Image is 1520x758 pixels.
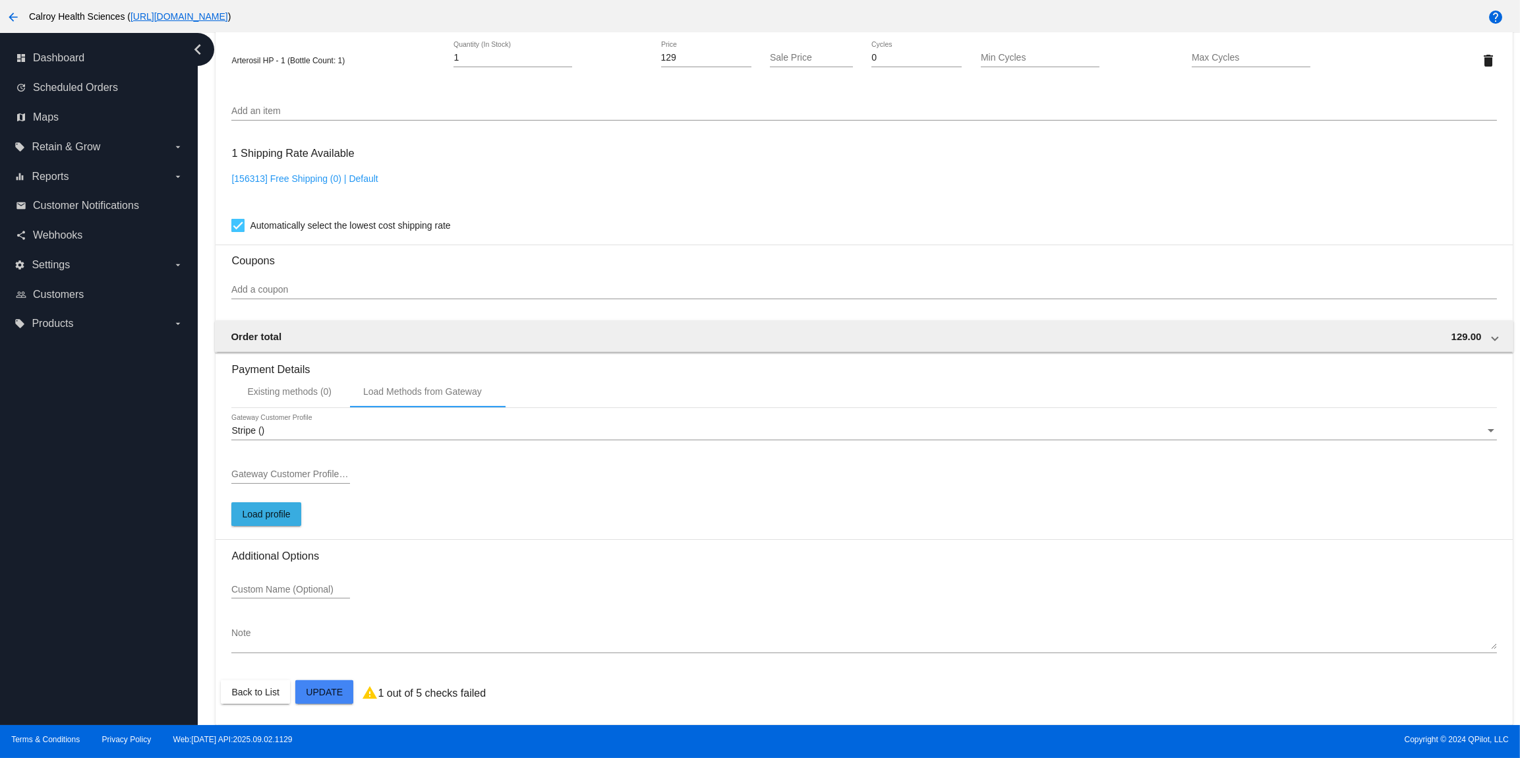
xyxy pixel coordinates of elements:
[661,53,751,63] input: Price
[231,585,350,595] input: Custom Name (Optional)
[33,229,82,241] span: Webhooks
[16,225,183,246] a: share Webhooks
[33,52,84,64] span: Dashboard
[231,550,1496,562] h3: Additional Options
[131,11,228,22] a: [URL][DOMAIN_NAME]
[231,173,378,184] a: [156313] Free Shipping (0) | Default
[250,218,450,233] span: Automatically select the lowest cost shipping rate
[173,735,293,744] a: Web:[DATE] API:2025.09.02.1129
[221,680,289,704] button: Back to List
[231,469,350,480] input: Gateway Customer Profile ID
[32,141,100,153] span: Retain & Grow
[1480,53,1496,69] mat-icon: delete
[16,230,26,241] i: share
[231,331,281,342] span: Order total
[16,289,26,300] i: people_outline
[231,425,264,436] span: Stripe ()
[32,318,73,330] span: Products
[770,53,853,63] input: Sale Price
[16,53,26,63] i: dashboard
[102,735,152,744] a: Privacy Policy
[33,82,118,94] span: Scheduled Orders
[32,171,69,183] span: Reports
[871,53,962,63] input: Cycles
[15,171,25,182] i: equalizer
[242,509,290,519] span: Load profile
[1192,53,1310,63] input: Max Cycles
[231,56,345,65] span: Arterosil HP - 1 (Bottle Count: 1)
[16,284,183,305] a: people_outline Customers
[981,53,1099,63] input: Min Cycles
[15,318,25,329] i: local_offer
[16,47,183,69] a: dashboard Dashboard
[5,9,21,25] mat-icon: arrow_back
[16,82,26,93] i: update
[32,259,70,271] span: Settings
[15,142,25,152] i: local_offer
[295,680,353,704] button: Update
[231,687,279,697] span: Back to List
[33,111,59,123] span: Maps
[247,386,332,397] div: Existing methods (0)
[231,139,354,167] h3: 1 Shipping Rate Available
[231,285,1496,295] input: Add a coupon
[16,200,26,211] i: email
[173,142,183,152] i: arrow_drop_down
[173,171,183,182] i: arrow_drop_down
[33,200,139,212] span: Customer Notifications
[453,53,572,63] input: Quantity (In Stock)
[29,11,231,22] span: Calroy Health Sciences ( )
[1451,331,1482,342] span: 129.00
[1488,9,1504,25] mat-icon: help
[16,112,26,123] i: map
[187,39,208,60] i: chevron_left
[231,502,301,526] button: Load profile
[231,245,1496,267] h3: Coupons
[215,320,1513,352] mat-expansion-panel-header: Order total 129.00
[231,426,1496,436] mat-select: Gateway Customer Profile
[11,735,80,744] a: Terms & Conditions
[16,195,183,216] a: email Customer Notifications
[173,260,183,270] i: arrow_drop_down
[362,685,378,701] mat-icon: warning
[771,735,1509,744] span: Copyright © 2024 QPilot, LLC
[173,318,183,329] i: arrow_drop_down
[231,106,1496,117] input: Add an item
[33,289,84,301] span: Customers
[231,353,1496,376] h3: Payment Details
[16,107,183,128] a: map Maps
[16,77,183,98] a: update Scheduled Orders
[15,260,25,270] i: settings
[363,386,482,397] div: Load Methods from Gateway
[378,687,486,699] p: 1 out of 5 checks failed
[306,687,343,697] span: Update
